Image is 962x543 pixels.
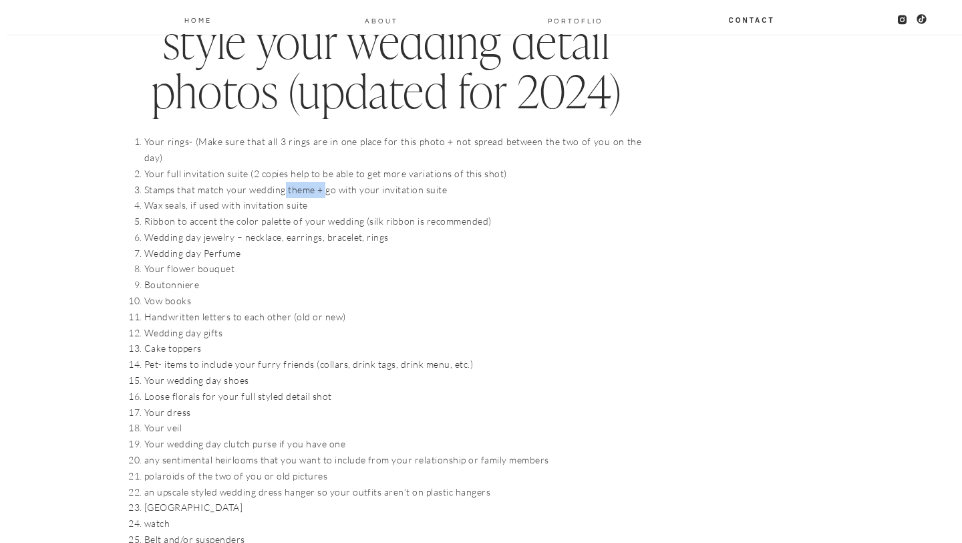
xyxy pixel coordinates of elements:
[144,516,641,532] li: watch
[144,452,641,468] li: any sentimental heirlooms that you want to include from your relationship or family members
[144,468,641,484] li: polaroids of the two of you or old pictures
[144,213,641,229] li: Ribbon to accent the color palette of your wedding (silk ribbon is recommended)
[183,14,212,25] a: Home
[144,484,641,500] li: an upscale styled wedding dress hanger so your outfits aren’t on plastic hangers
[144,182,641,198] li: Stamps that match your wedding theme + go with your invitation suite
[144,245,641,261] li: Wedding day Perfume
[728,14,776,25] a: Contact
[144,500,641,516] li: [GEOGRAPHIC_DATA]
[144,325,641,341] li: Wedding day gifts
[144,356,641,372] li: Pet- items to include your furry friends (collars, drink tags, drink menu, etc.)
[144,261,641,277] li: Your flower bouquet
[144,134,641,166] li: Your rings- (Make sure that all 3 rings are in one place for this photo + not spread between the ...
[144,229,641,245] li: Wedding day jewelry – necklace, earrings, bracelet, rings
[144,197,641,213] li: Wax seals, if used with invitation suite
[144,420,641,436] li: Your veil
[144,372,641,389] li: Your wedding day shoes
[144,293,641,309] li: Vow books
[144,436,641,452] li: Your wedding day clutch purse if you have one
[144,309,641,325] li: Handwritten letters to each other (old or new)
[144,340,641,356] li: Cake toppers
[144,277,641,293] li: Boutonniere
[144,389,641,405] li: Loose florals for your full styled detail shot
[144,166,641,182] li: Your full invitation suite (2 copies help to be able to get more variations of this shot)
[144,405,641,421] li: Your dress
[542,15,609,25] a: PORTOFLIO
[364,15,399,25] a: About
